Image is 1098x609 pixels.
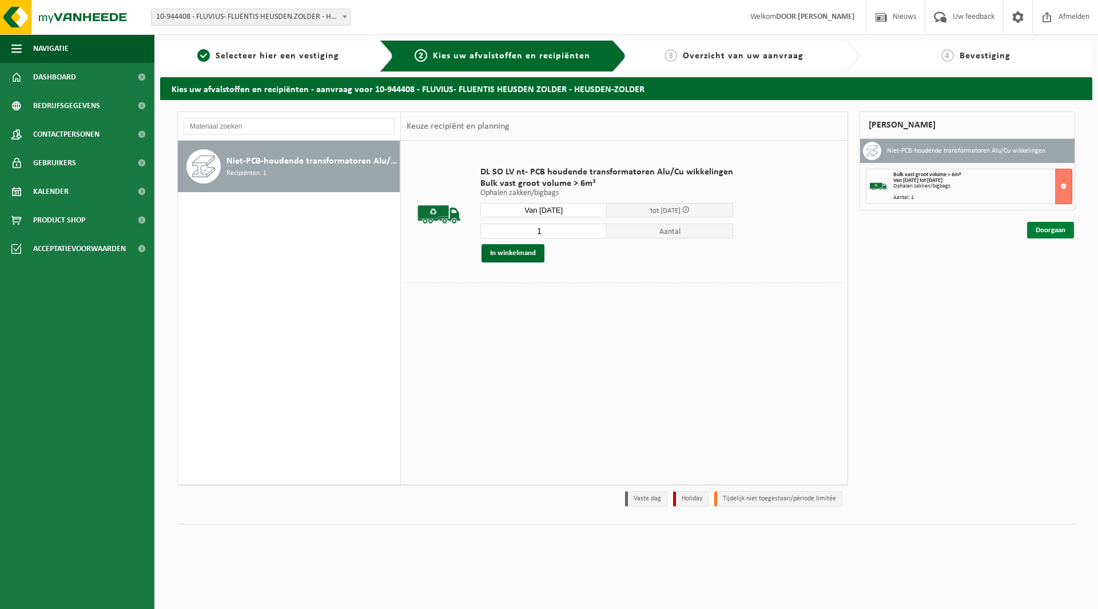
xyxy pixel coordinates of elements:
[33,63,76,91] span: Dashboard
[216,51,339,61] span: Selecteer hier een vestiging
[665,49,677,62] span: 3
[776,13,855,21] strong: DOOR [PERSON_NAME]
[673,491,709,507] li: Holiday
[151,9,351,26] span: 10-944408 - FLUVIUS- FLUENTIS HEUSDEN ZOLDER - HEUSDEN-ZOLDER
[33,234,126,263] span: Acceptatievoorwaarden
[480,189,733,197] p: Ophalen zakken/bigbags
[415,49,427,62] span: 2
[33,34,69,63] span: Navigatie
[607,224,733,238] span: Aantal
[893,172,961,178] span: Bulk vast groot volume > 6m³
[33,149,76,177] span: Gebruikers
[433,51,590,61] span: Kies uw afvalstoffen en recipiënten
[166,49,371,63] a: 1Selecteer hier een vestiging
[178,141,400,192] button: Niet-PCB-houdende transformatoren Alu/Cu wikkelingen Recipiënten: 1
[480,203,607,217] input: Selecteer datum
[650,207,681,214] span: tot [DATE]
[160,77,1092,99] h2: Kies uw afvalstoffen en recipiënten - aanvraag voor 10-944408 - FLUVIUS- FLUENTIS HEUSDEN ZOLDER ...
[480,166,733,178] span: DL SO LV nt- PCB houdende transformatoren Alu/Cu wikkelingen
[33,120,100,149] span: Contactpersonen
[152,9,351,25] span: 10-944408 - FLUVIUS- FLUENTIS HEUSDEN ZOLDER - HEUSDEN-ZOLDER
[226,154,397,168] span: Niet-PCB-houdende transformatoren Alu/Cu wikkelingen
[401,112,515,141] div: Keuze recipiënt en planning
[860,112,1076,139] div: [PERSON_NAME]
[184,118,395,135] input: Materiaal zoeken
[1027,222,1074,238] a: Doorgaan
[887,142,1045,160] h3: Niet-PCB-houdende transformatoren Alu/Cu wikkelingen
[714,491,842,507] li: Tijdelijk niet toegestaan/période limitée
[33,177,69,206] span: Kalender
[941,49,954,62] span: 4
[893,177,942,184] strong: Van [DATE] tot [DATE]
[625,491,667,507] li: Vaste dag
[683,51,803,61] span: Overzicht van uw aanvraag
[960,51,1011,61] span: Bevestiging
[33,206,85,234] span: Product Shop
[197,49,210,62] span: 1
[480,178,733,189] span: Bulk vast groot volume > 6m³
[226,168,266,179] span: Recipiënten: 1
[893,195,1072,201] div: Aantal: 1
[482,244,544,262] button: In winkelmand
[893,184,1072,189] div: Ophalen zakken/bigbags
[33,91,100,120] span: Bedrijfsgegevens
